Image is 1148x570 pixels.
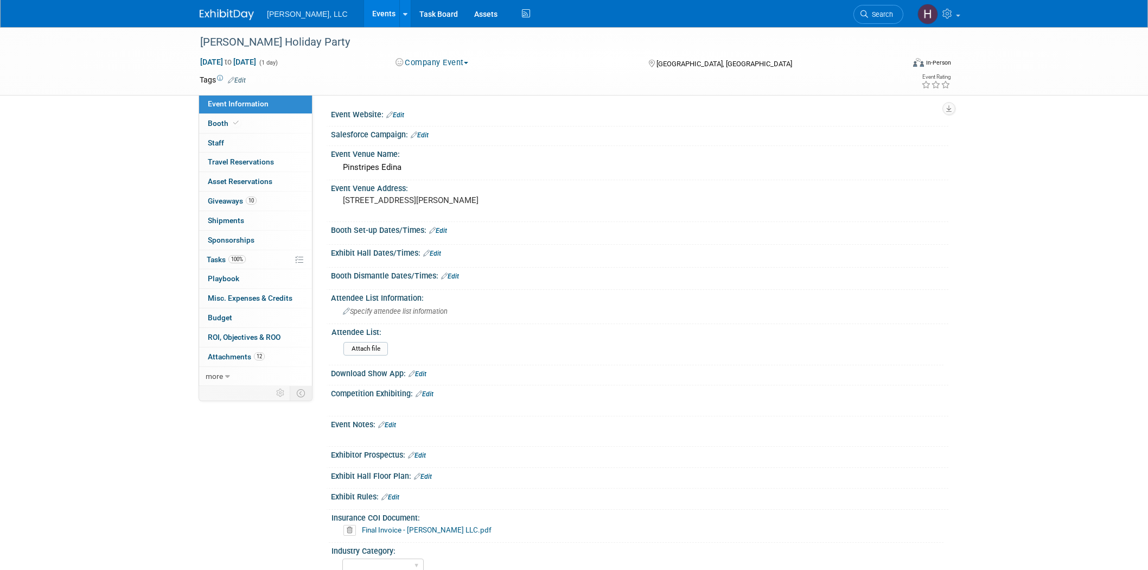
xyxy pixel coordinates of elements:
[429,227,447,235] a: Edit
[199,94,312,113] a: Event Information
[207,255,246,264] span: Tasks
[208,138,224,147] span: Staff
[223,58,233,66] span: to
[267,10,348,18] span: [PERSON_NAME], LLC
[656,60,792,68] span: [GEOGRAPHIC_DATA], [GEOGRAPHIC_DATA]
[199,134,312,153] a: Staff
[408,452,426,459] a: Edit
[199,347,312,366] a: Attachments12
[331,180,948,194] div: Event Venue Address:
[331,146,948,160] div: Event Venue Name:
[331,447,948,461] div: Exhibitor Prospectus:
[199,328,312,347] a: ROI, Objectives & ROO
[381,493,399,501] a: Edit
[199,289,312,308] a: Misc. Expenses & Credits
[199,269,312,288] a: Playbook
[208,216,244,225] span: Shipments
[208,236,254,244] span: Sponsorships
[199,367,312,386] a: more
[913,58,924,67] img: Format-Inperson.png
[343,527,360,534] a: Delete attachment?
[200,74,246,85] td: Tags
[233,120,239,126] i: Booth reservation complete
[416,390,433,398] a: Edit
[378,421,396,429] a: Edit
[331,468,948,482] div: Exhibit Hall Floor Plan:
[423,250,441,257] a: Edit
[208,177,272,186] span: Asset Reservations
[199,192,312,211] a: Giveaways10
[199,308,312,327] a: Budget
[339,159,940,176] div: Pinstripes Edina
[331,365,948,379] div: Download Show App:
[228,255,246,263] span: 100%
[200,57,257,67] span: [DATE] [DATE]
[208,352,265,361] span: Attachments
[331,385,948,400] div: Competition Exhibiting:
[254,352,265,360] span: 12
[917,4,938,24] img: Hannah Mulholland
[343,195,576,205] pre: [STREET_ADDRESS][PERSON_NAME]
[331,245,948,259] div: Exhibit Hall Dates/Times:
[208,197,257,205] span: Giveaways
[228,77,246,84] a: Edit
[362,525,492,534] a: Final Invoice - [PERSON_NAME] LLC.pdf
[343,307,448,315] span: Specify attendee list information
[386,111,404,119] a: Edit
[199,172,312,191] a: Asset Reservations
[331,489,948,503] div: Exhibit Rules:
[206,372,223,381] span: more
[414,473,432,480] a: Edit
[331,543,943,556] div: Industry Category:
[271,386,290,400] td: Personalize Event Tab Strip
[853,5,903,24] a: Search
[868,10,893,18] span: Search
[331,268,948,282] div: Booth Dismantle Dates/Times:
[839,56,951,73] div: Event Format
[246,197,257,205] span: 10
[331,324,943,338] div: Attendee List:
[208,294,292,302] span: Misc. Expenses & Credits
[208,274,239,283] span: Playbook
[411,131,429,139] a: Edit
[208,99,269,108] span: Event Information
[208,119,241,128] span: Booth
[196,33,887,52] div: [PERSON_NAME] Holiday Party
[441,273,459,280] a: Edit
[331,106,948,121] div: Event Website:
[199,250,312,269] a: Tasks100%
[331,416,948,430] div: Event Notes:
[199,114,312,133] a: Booth
[331,290,948,303] div: Attendee List Information:
[199,153,312,172] a: Travel Reservations
[409,370,426,378] a: Edit
[199,231,312,250] a: Sponsorships
[258,59,278,66] span: (1 day)
[290,386,312,400] td: Toggle Event Tabs
[331,126,948,141] div: Salesforce Campaign:
[208,157,274,166] span: Travel Reservations
[926,59,951,67] div: In-Person
[199,211,312,230] a: Shipments
[392,57,473,68] button: Company Event
[331,510,943,523] div: Insurance COI Document:
[921,74,951,80] div: Event Rating
[331,222,948,236] div: Booth Set-up Dates/Times:
[200,9,254,20] img: ExhibitDay
[208,313,232,322] span: Budget
[208,333,280,341] span: ROI, Objectives & ROO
